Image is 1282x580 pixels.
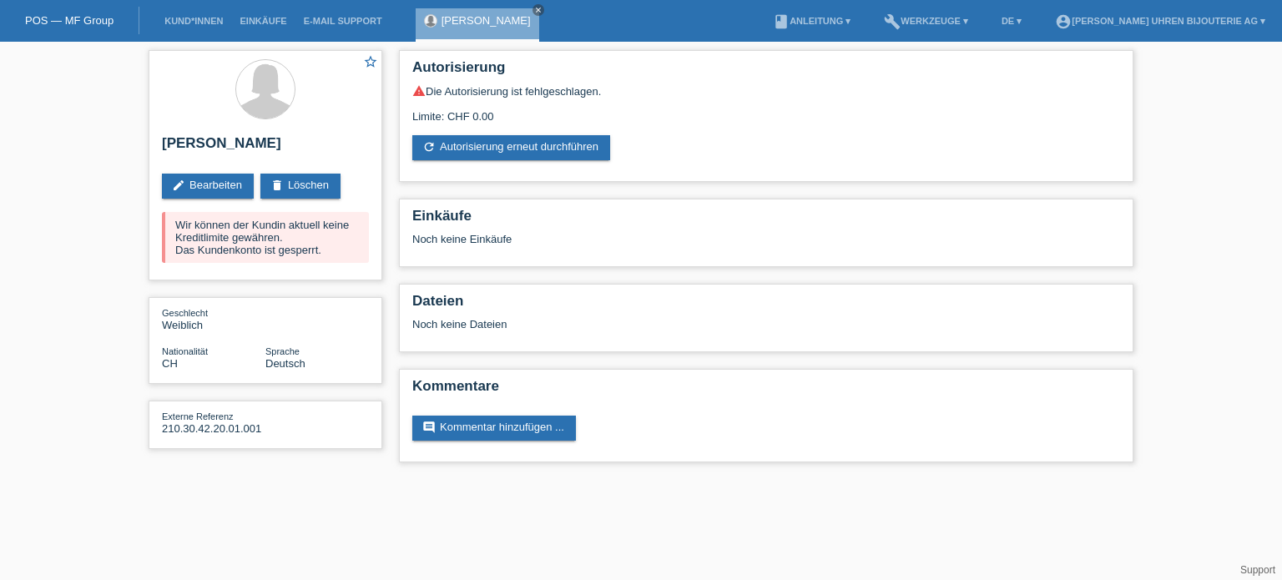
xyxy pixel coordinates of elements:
[532,4,544,16] a: close
[162,346,208,356] span: Nationalität
[1055,13,1072,30] i: account_circle
[442,14,531,27] a: [PERSON_NAME]
[162,411,234,421] span: Externe Referenz
[412,135,610,160] a: refreshAutorisierung erneut durchführen
[412,59,1120,84] h2: Autorisierung
[422,421,436,434] i: comment
[162,410,265,435] div: 210.30.42.20.01.001
[412,84,1120,98] div: Die Autorisierung ist fehlgeschlagen.
[1240,564,1275,576] a: Support
[412,293,1120,318] h2: Dateien
[412,84,426,98] i: warning
[363,54,378,69] i: star_border
[412,378,1120,403] h2: Kommentare
[260,174,341,199] a: deleteLöschen
[412,208,1120,233] h2: Einkäufe
[265,357,305,370] span: Deutsch
[412,318,922,330] div: Noch keine Dateien
[231,16,295,26] a: Einkäufe
[773,13,790,30] i: book
[884,13,901,30] i: build
[765,16,859,26] a: bookAnleitung ▾
[270,179,284,192] i: delete
[412,98,1120,123] div: Limite: CHF 0.00
[412,233,1120,258] div: Noch keine Einkäufe
[156,16,231,26] a: Kund*innen
[876,16,977,26] a: buildWerkzeuge ▾
[534,6,543,14] i: close
[25,14,114,27] a: POS — MF Group
[363,54,378,72] a: star_border
[162,174,254,199] a: editBearbeiten
[422,140,436,154] i: refresh
[412,416,576,441] a: commentKommentar hinzufügen ...
[1047,16,1274,26] a: account_circle[PERSON_NAME] Uhren Bijouterie AG ▾
[162,135,369,160] h2: [PERSON_NAME]
[162,308,208,318] span: Geschlecht
[162,212,369,263] div: Wir können der Kundin aktuell keine Kreditlimite gewähren. Das Kundenkonto ist gesperrt.
[162,306,265,331] div: Weiblich
[265,346,300,356] span: Sprache
[295,16,391,26] a: E-Mail Support
[172,179,185,192] i: edit
[993,16,1030,26] a: DE ▾
[162,357,178,370] span: Schweiz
